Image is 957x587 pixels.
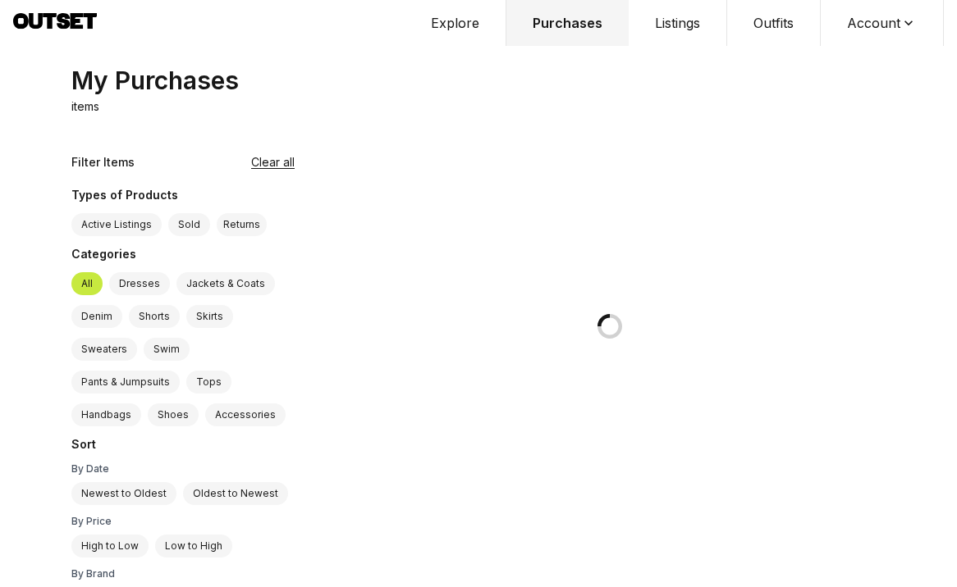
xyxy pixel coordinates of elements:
[71,436,295,456] div: Sort
[251,154,295,171] button: Clear all
[71,213,162,236] label: Active Listings
[148,403,199,426] label: Shoes
[71,154,135,171] div: Filter Items
[71,482,176,505] label: Newest to Oldest
[109,272,170,295] label: Dresses
[129,305,180,328] label: Shorts
[71,535,149,557] label: High to Low
[71,305,122,328] label: Denim
[144,338,190,361] label: Swim
[186,371,231,394] label: Tops
[183,482,288,505] label: Oldest to Newest
[71,403,141,426] label: Handbags
[71,98,99,115] p: items
[71,462,295,476] div: By Date
[186,305,233,328] label: Skirts
[71,246,295,266] div: Categories
[168,213,210,236] label: Sold
[205,403,286,426] label: Accessories
[71,272,103,295] label: All
[71,567,295,580] div: By Brand
[155,535,232,557] label: Low to High
[217,213,267,236] button: Returns
[71,515,295,528] div: By Price
[71,338,137,361] label: Sweaters
[71,66,239,95] div: My Purchases
[176,272,275,295] label: Jackets & Coats
[71,187,295,207] div: Types of Products
[71,371,180,394] label: Pants & Jumpsuits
